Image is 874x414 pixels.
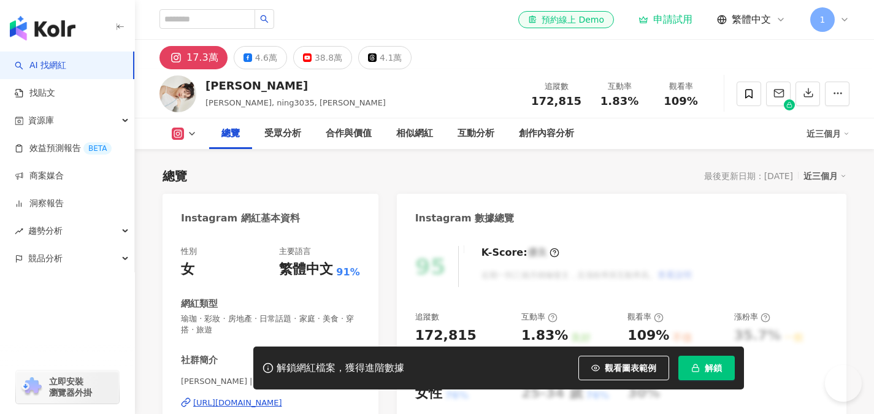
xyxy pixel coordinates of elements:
a: [URL][DOMAIN_NAME] [181,397,360,408]
button: 解鎖 [678,356,735,380]
div: 總覽 [221,126,240,141]
div: 總覽 [163,167,187,185]
a: 效益預測報告BETA [15,142,112,155]
span: 立即安裝 瀏覽器外掛 [49,376,92,398]
div: [PERSON_NAME] [205,78,386,93]
span: 資源庫 [28,107,54,134]
div: 172,815 [415,326,477,345]
div: 近三個月 [803,168,846,184]
div: 最後更新日期：[DATE] [704,171,793,181]
button: 4.6萬 [234,46,287,69]
div: 性別 [181,246,197,257]
div: 追蹤數 [415,312,439,323]
div: 4.6萬 [255,49,277,66]
div: 4.1萬 [380,49,402,66]
span: 91% [336,266,359,279]
img: logo [10,16,75,40]
div: 預約線上 Demo [528,13,604,26]
div: 受眾分析 [264,126,301,141]
span: 172,815 [531,94,581,107]
div: 漲粉率 [734,312,770,323]
div: 追蹤數 [531,80,581,93]
div: 解鎖網紅檔案，獲得進階數據 [277,362,404,375]
div: 互動率 [521,312,558,323]
div: 109% [627,326,669,345]
div: 主要語言 [279,246,311,257]
a: 預約線上 Demo [518,11,614,28]
div: 38.8萬 [315,49,342,66]
div: [URL][DOMAIN_NAME] [193,397,282,408]
div: 17.3萬 [186,49,218,66]
a: 商案媒合 [15,170,64,182]
span: [PERSON_NAME], ning3035, [PERSON_NAME] [205,98,386,107]
span: 趨勢分析 [28,217,63,245]
div: K-Score : [481,246,559,259]
div: 1.83% [521,326,568,345]
div: 近三個月 [807,124,849,144]
a: 申請試用 [638,13,692,26]
div: 觀看率 [657,80,704,93]
div: 互動分析 [458,126,494,141]
span: 解鎖 [705,363,722,373]
div: 女性 [415,384,442,403]
a: 找貼文 [15,87,55,99]
img: KOL Avatar [159,75,196,112]
button: 4.1萬 [358,46,412,69]
span: search [260,15,269,23]
a: 洞察報告 [15,197,64,210]
div: Instagram 數據總覽 [415,212,515,225]
span: 繁體中文 [732,13,771,26]
span: 觀看圖表範例 [605,363,656,373]
div: 繁體中文 [279,260,333,279]
button: 38.8萬 [293,46,352,69]
div: 女 [181,260,194,279]
span: 1.83% [600,95,638,107]
button: 17.3萬 [159,46,228,69]
div: 合作與價值 [326,126,372,141]
span: 瑜珈 · 彩妝 · 房地產 · 日常話題 · 家庭 · 美食 · 穿搭 · 旅遊 [181,313,360,335]
div: 相似網紅 [396,126,433,141]
div: 創作內容分析 [519,126,574,141]
a: chrome extension立即安裝 瀏覽器外掛 [16,370,119,404]
button: 觀看圖表範例 [578,356,669,380]
div: 觀看率 [627,312,664,323]
div: 互動率 [596,80,643,93]
span: rise [15,227,23,236]
span: 109% [664,95,698,107]
a: searchAI 找網紅 [15,59,66,72]
div: 網紅類型 [181,297,218,310]
img: chrome extension [20,377,44,397]
div: Instagram 網紅基本資料 [181,212,300,225]
span: 競品分析 [28,245,63,272]
span: 1 [820,13,826,26]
